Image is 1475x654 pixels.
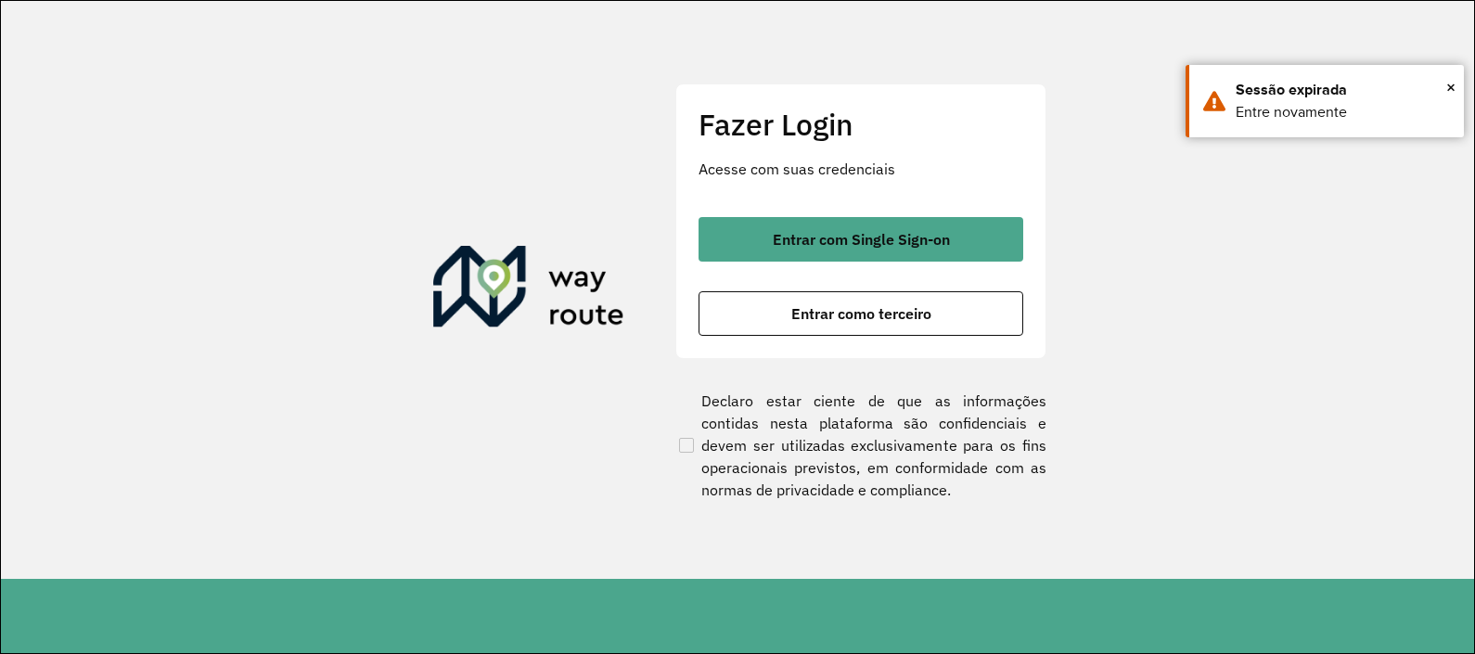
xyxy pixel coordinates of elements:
button: Close [1446,73,1456,101]
div: Sessão expirada [1236,79,1450,101]
div: Entre novamente [1236,101,1450,123]
label: Declaro estar ciente de que as informações contidas nesta plataforma são confidenciais e devem se... [675,390,1046,501]
span: Entrar como terceiro [791,306,931,321]
span: Entrar com Single Sign-on [773,232,950,247]
h2: Fazer Login [699,107,1023,142]
button: button [699,291,1023,336]
p: Acesse com suas credenciais [699,158,1023,180]
button: button [699,217,1023,262]
img: Roteirizador AmbevTech [433,246,624,335]
span: × [1446,73,1456,101]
